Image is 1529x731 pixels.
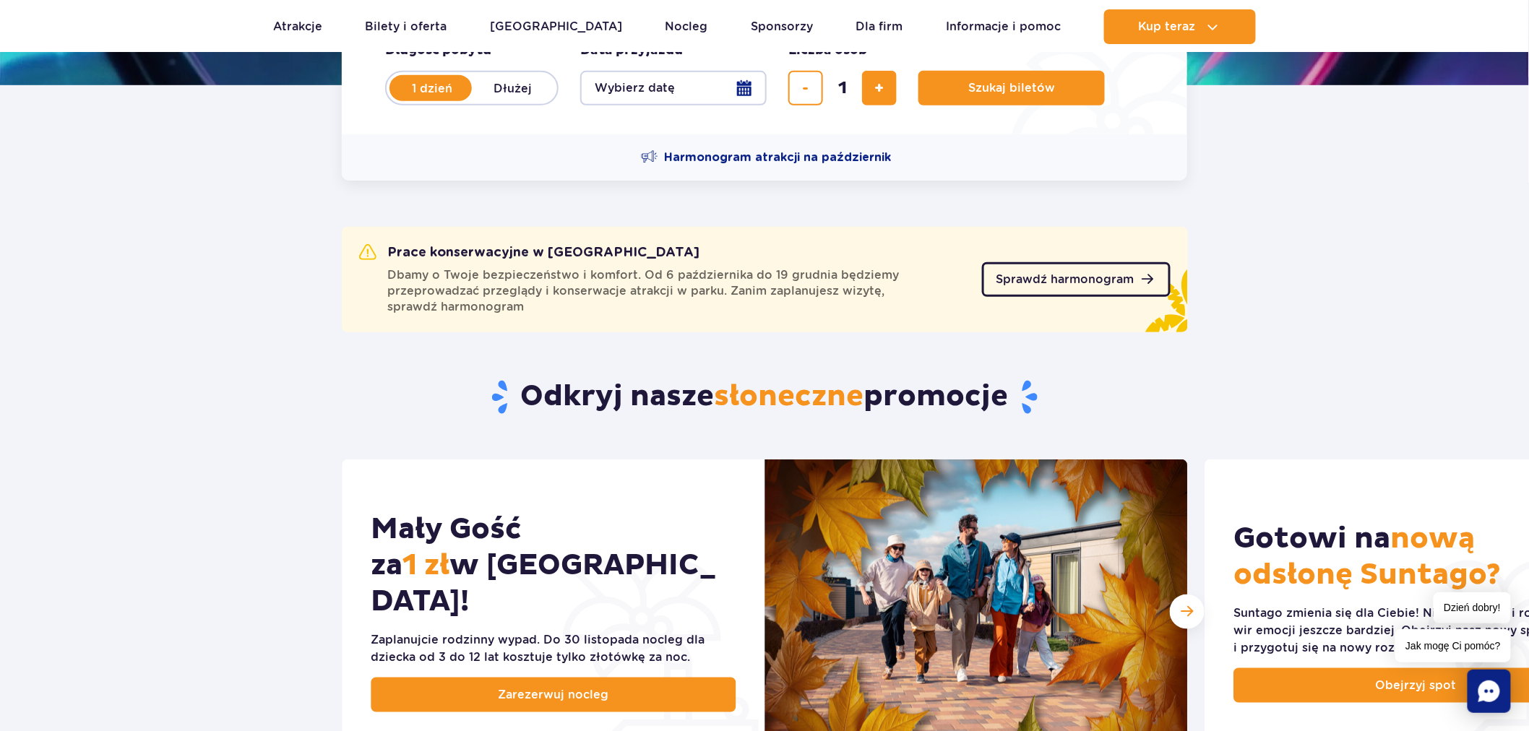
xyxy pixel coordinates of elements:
div: Następny slajd [1170,594,1205,629]
div: Zaplanujcie rodzinny wypad. Do 30 listopada nocleg dla dziecka od 3 do 12 lat kosztuje tylko złot... [371,631,736,666]
h2: Mały Gość za w [GEOGRAPHIC_DATA]! [371,511,736,620]
span: Kup teraz [1138,20,1195,33]
a: Informacje i pomoc [946,9,1061,44]
a: Harmonogram atrakcji na październik [641,149,891,166]
span: słoneczne [715,379,864,415]
label: 1 dzień [391,73,473,103]
a: Zarezerwuj nocleg [371,678,736,712]
h2: Odkryj nasze promocje [342,379,1188,416]
label: Dłużej [472,73,554,103]
span: 1 zł [403,548,450,584]
a: [GEOGRAPHIC_DATA] [490,9,622,44]
a: Nocleg [666,9,708,44]
a: Sponsorzy [751,9,813,44]
span: Jak mogę Ci pomóc? [1395,629,1511,662]
span: Zarezerwuj nocleg [499,686,609,704]
div: Chat [1468,670,1511,713]
a: Sprawdź harmonogram [982,262,1171,297]
span: Harmonogram atrakcji na październik [664,150,891,165]
a: Atrakcje [273,9,322,44]
h2: Prace konserwacyjne w [GEOGRAPHIC_DATA] [359,244,700,261]
span: nową odsłonę Suntago? [1234,521,1502,593]
button: Szukaj biletów [918,71,1105,105]
span: Obejrzyj spot [1376,677,1457,694]
span: Dbamy o Twoje bezpieczeństwo i komfort. Od 6 października do 19 grudnia będziemy przeprowadzać pr... [388,267,965,315]
button: Wybierz datę [580,71,767,105]
span: Szukaj biletów [968,82,1055,95]
button: usuń bilet [788,71,823,105]
form: Planowanie wizyty w Park of Poland [342,13,1187,134]
span: Dzień dobry! [1434,592,1511,623]
a: Bilety i oferta [366,9,447,44]
a: Dla firm [856,9,903,44]
span: Sprawdź harmonogram [996,274,1134,285]
input: liczba biletów [825,71,860,105]
button: dodaj bilet [862,71,897,105]
button: Kup teraz [1104,9,1256,44]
